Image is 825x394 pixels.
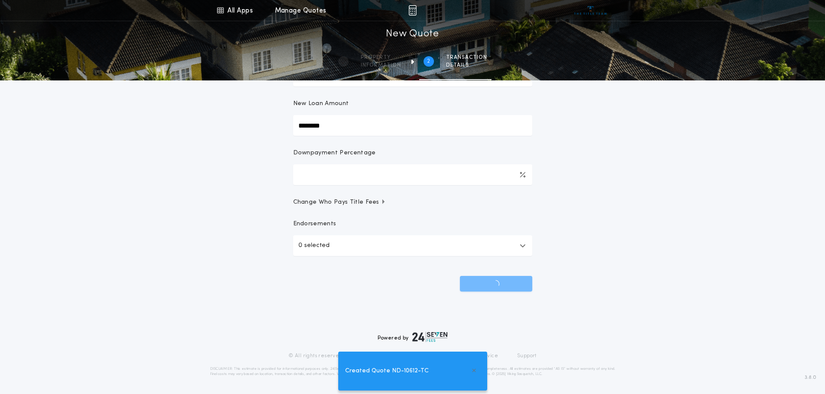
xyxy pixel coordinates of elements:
img: vs-icon [574,6,607,15]
span: Property [361,54,401,61]
h1: New Quote [386,27,439,41]
button: Change Who Pays Title Fees [293,198,532,207]
p: New Loan Amount [293,99,349,108]
input: Downpayment Percentage [293,164,532,185]
p: 0 selected [298,240,330,251]
button: 0 selected [293,235,532,256]
span: information [361,62,401,69]
span: Transaction [446,54,487,61]
span: Change Who Pays Title Fees [293,198,386,207]
span: details [446,62,487,69]
input: New Loan Amount [293,115,532,136]
p: Downpayment Percentage [293,149,376,157]
img: img [408,5,417,16]
div: Powered by [378,332,448,342]
img: logo [412,332,448,342]
h2: 2 [427,58,430,65]
p: Endorsements [293,220,532,228]
span: Created Quote ND-10612-TC [345,366,429,376]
